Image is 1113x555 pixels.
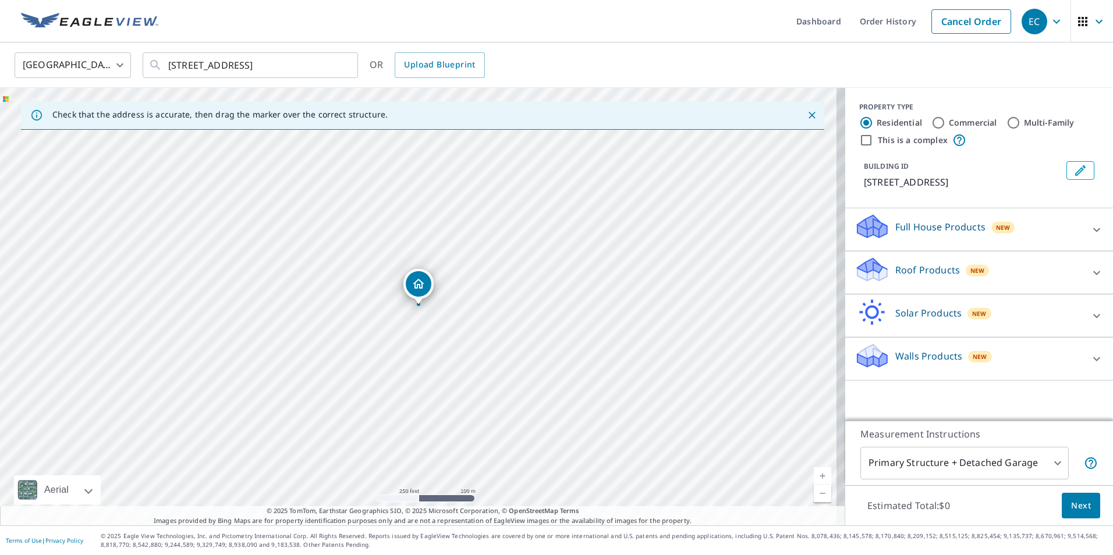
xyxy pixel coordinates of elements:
[895,349,962,363] p: Walls Products
[15,49,131,81] div: [GEOGRAPHIC_DATA]
[973,352,987,361] span: New
[403,269,434,305] div: Dropped pin, building 1, Residential property, 2750 Glenwood Ave New Smyrna Beach, FL 32168
[996,223,1011,232] span: New
[855,213,1104,246] div: Full House ProductsNew
[804,108,820,123] button: Close
[895,306,962,320] p: Solar Products
[814,485,831,502] a: Current Level 17, Zoom Out
[509,506,558,515] a: OpenStreetMap
[878,134,948,146] label: This is a complex
[395,52,484,78] a: Upload Blueprint
[1084,456,1098,470] span: Your report will include the primary structure and a detached garage if one exists.
[895,263,960,277] p: Roof Products
[895,220,986,234] p: Full House Products
[168,49,334,81] input: Search by address or latitude-longitude
[14,475,101,504] div: Aerial
[855,299,1104,332] div: Solar ProductsNew
[370,52,485,78] div: OR
[1024,117,1075,129] label: Multi-Family
[6,537,83,544] p: |
[855,342,1104,375] div: Walls ProductsNew
[101,532,1107,549] p: © 2025 Eagle View Technologies, Inc. and Pictometry International Corp. All Rights Reserved. Repo...
[860,427,1098,441] p: Measurement Instructions
[858,493,959,518] p: Estimated Total: $0
[970,266,985,275] span: New
[560,506,579,515] a: Terms
[931,9,1011,34] a: Cancel Order
[52,109,388,120] p: Check that the address is accurate, then drag the marker over the correct structure.
[267,506,579,516] span: © 2025 TomTom, Earthstar Geographics SIO, © 2025 Microsoft Corporation, ©
[877,117,922,129] label: Residential
[45,536,83,545] a: Privacy Policy
[814,467,831,485] a: Current Level 17, Zoom In
[1022,9,1047,34] div: EC
[6,536,42,545] a: Terms of Use
[1066,161,1094,180] button: Edit building 1
[864,161,909,171] p: BUILDING ID
[1071,499,1091,513] span: Next
[864,175,1062,189] p: [STREET_ADDRESS]
[859,102,1099,112] div: PROPERTY TYPE
[41,475,72,504] div: Aerial
[404,58,475,72] span: Upload Blueprint
[949,117,997,129] label: Commercial
[860,447,1069,479] div: Primary Structure + Detached Garage
[21,13,158,30] img: EV Logo
[1062,493,1100,519] button: Next
[972,309,987,318] span: New
[855,256,1104,289] div: Roof ProductsNew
